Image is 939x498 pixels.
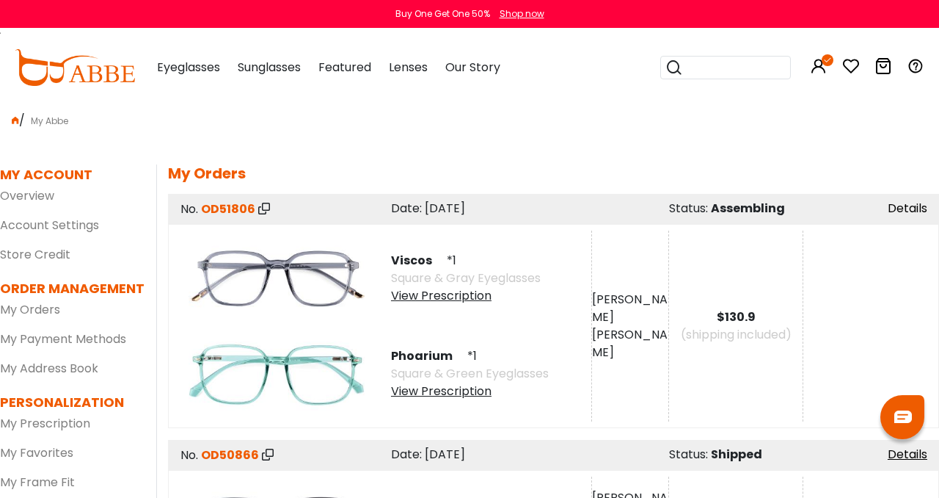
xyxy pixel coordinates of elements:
span: Sunglasses [238,59,301,76]
span: Shipped [711,446,762,463]
img: product image [181,326,372,422]
span: OD51806 [201,201,255,217]
span: Square & Green Eyeglasses [391,365,549,382]
div: View Prescription [391,383,549,400]
span: [DATE] [425,446,465,463]
span: Lenses [389,59,428,76]
img: home.png [12,117,19,124]
a: Details [888,446,927,463]
span: Phoarium [391,347,464,364]
span: My Abbe [25,115,74,127]
span: [DATE] [425,200,465,217]
span: No. [180,447,198,463]
img: product image [181,231,372,326]
span: Assembling [711,200,785,217]
span: Square & Gray Eyeglasses [391,270,541,286]
span: Our Story [445,59,500,76]
span: Featured [318,59,371,76]
span: Date: [391,200,422,217]
div: Shop now [500,7,544,21]
img: chat [894,411,912,423]
div: [PERSON_NAME] [592,326,668,361]
div: Buy One Get One 50% [395,7,490,21]
img: abbeglasses.com [15,49,135,86]
span: Status: [669,446,708,463]
span: No. [180,201,198,217]
span: Eyeglasses [157,59,220,76]
div: (shipping included) [669,326,803,344]
div: [PERSON_NAME] [592,291,668,326]
span: OD50866 [201,447,259,463]
span: Status: [669,200,708,217]
span: Date: [391,446,422,463]
span: Viscos [391,252,444,269]
div: View Prescription [391,287,541,305]
a: Details [888,200,927,217]
div: $130.9 [669,308,803,326]
a: Shop now [492,7,544,20]
h5: My Orders [168,165,939,182]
